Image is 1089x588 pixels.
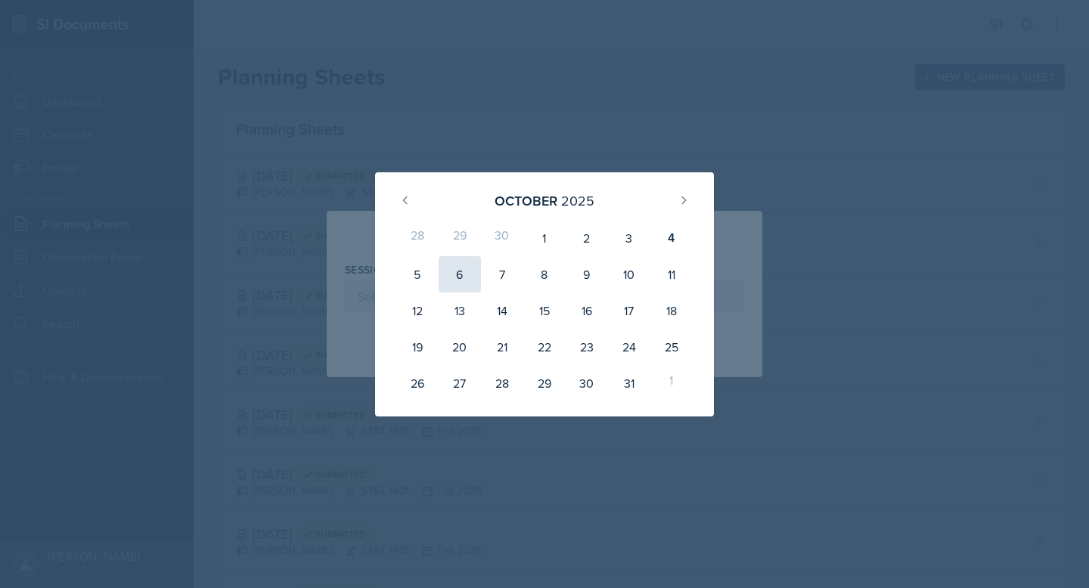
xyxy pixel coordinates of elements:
div: 26 [396,365,439,401]
div: 1 [523,220,566,256]
div: October [495,190,557,211]
div: 28 [481,365,523,401]
div: 15 [523,292,566,329]
div: 1 [650,365,693,401]
div: 2 [566,220,608,256]
div: 5 [396,256,439,292]
div: 30 [566,365,608,401]
div: 12 [396,292,439,329]
div: 22 [523,329,566,365]
div: 28 [396,220,439,256]
div: 11 [650,256,693,292]
div: 2025 [561,190,594,211]
div: 27 [439,365,481,401]
div: 25 [650,329,693,365]
div: 8 [523,256,566,292]
div: 17 [608,292,650,329]
div: 7 [481,256,523,292]
div: 29 [523,365,566,401]
div: 29 [439,220,481,256]
div: 30 [481,220,523,256]
div: 6 [439,256,481,292]
div: 31 [608,365,650,401]
div: 4 [650,220,693,256]
div: 18 [650,292,693,329]
div: 24 [608,329,650,365]
div: 20 [439,329,481,365]
div: 16 [566,292,608,329]
div: 23 [566,329,608,365]
div: 9 [566,256,608,292]
div: 14 [481,292,523,329]
div: 13 [439,292,481,329]
div: 3 [608,220,650,256]
div: 19 [396,329,439,365]
div: 10 [608,256,650,292]
div: 21 [481,329,523,365]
